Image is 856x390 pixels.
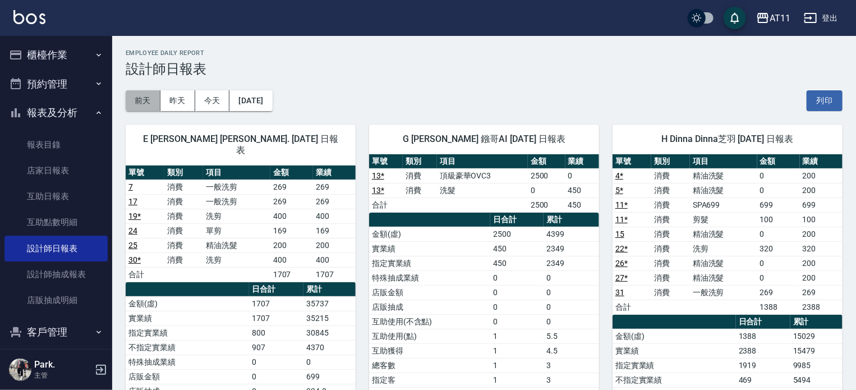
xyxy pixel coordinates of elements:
[369,329,490,343] td: 互助使用(點)
[4,98,108,127] button: 報表及分析
[613,373,736,387] td: 不指定實業績
[13,10,45,24] img: Logo
[757,241,800,256] td: 320
[490,358,544,373] td: 1
[799,8,843,29] button: 登出
[126,340,249,355] td: 不指定實業績
[128,182,133,191] a: 7
[690,154,757,169] th: 項目
[313,209,356,223] td: 400
[736,343,790,358] td: 2388
[126,166,356,282] table: a dense table
[544,213,599,227] th: 累計
[613,154,843,315] table: a dense table
[126,267,164,282] td: 合計
[369,343,490,358] td: 互助獲得
[164,253,203,267] td: 消費
[757,270,800,285] td: 0
[9,359,31,381] img: Person
[369,373,490,387] td: 指定客
[4,236,108,261] a: 設計師日報表
[565,154,599,169] th: 業績
[313,253,356,267] td: 400
[490,213,544,227] th: 日合計
[164,209,203,223] td: 消費
[270,209,313,223] td: 400
[544,256,599,270] td: 2349
[490,285,544,300] td: 0
[615,288,624,297] a: 31
[313,194,356,209] td: 269
[270,180,313,194] td: 269
[303,340,356,355] td: 4370
[690,198,757,212] td: SPA699
[270,223,313,238] td: 169
[34,370,91,380] p: 主管
[800,285,843,300] td: 269
[249,355,303,369] td: 0
[128,226,137,235] a: 24
[790,329,843,343] td: 15029
[126,369,249,384] td: 店販金額
[544,300,599,314] td: 0
[303,311,356,325] td: 35215
[126,166,164,180] th: 單號
[303,355,356,369] td: 0
[615,230,624,238] a: 15
[164,166,203,180] th: 類別
[757,227,800,241] td: 0
[249,325,303,340] td: 800
[369,300,490,314] td: 店販抽成
[565,183,599,198] td: 450
[626,134,829,145] span: H Dinna Dinna芝羽 [DATE] 日報表
[4,261,108,287] a: 設計師抽成報表
[403,183,436,198] td: 消費
[690,212,757,227] td: 剪髮
[565,198,599,212] td: 450
[757,154,800,169] th: 金額
[544,241,599,256] td: 2349
[4,183,108,209] a: 互助日報表
[4,209,108,235] a: 互助點數明細
[490,329,544,343] td: 1
[369,198,403,212] td: 合計
[128,197,137,206] a: 17
[249,340,303,355] td: 907
[757,256,800,270] td: 0
[757,183,800,198] td: 0
[490,373,544,387] td: 1
[690,256,757,270] td: 精油洗髮
[800,256,843,270] td: 200
[800,212,843,227] td: 100
[303,325,356,340] td: 30845
[490,227,544,241] td: 2500
[528,154,565,169] th: 金額
[757,212,800,227] td: 100
[690,227,757,241] td: 精油洗髮
[757,300,800,314] td: 1388
[490,300,544,314] td: 0
[203,238,270,253] td: 精油洗髮
[270,253,313,267] td: 400
[757,285,800,300] td: 269
[383,134,586,145] span: G [PERSON_NAME] 鏹哥AI [DATE] 日報表
[528,183,565,198] td: 0
[437,154,528,169] th: 項目
[613,343,736,358] td: 實業績
[369,154,599,213] table: a dense table
[690,168,757,183] td: 精油洗髮
[203,223,270,238] td: 單剪
[437,183,528,198] td: 洗髮
[651,212,690,227] td: 消費
[736,329,790,343] td: 1388
[770,11,790,25] div: AT11
[800,241,843,256] td: 320
[164,238,203,253] td: 消費
[369,241,490,256] td: 實業績
[651,227,690,241] td: 消費
[270,267,313,282] td: 1707
[613,329,736,343] td: 金額(虛)
[690,241,757,256] td: 洗剪
[164,194,203,209] td: 消費
[303,296,356,311] td: 35737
